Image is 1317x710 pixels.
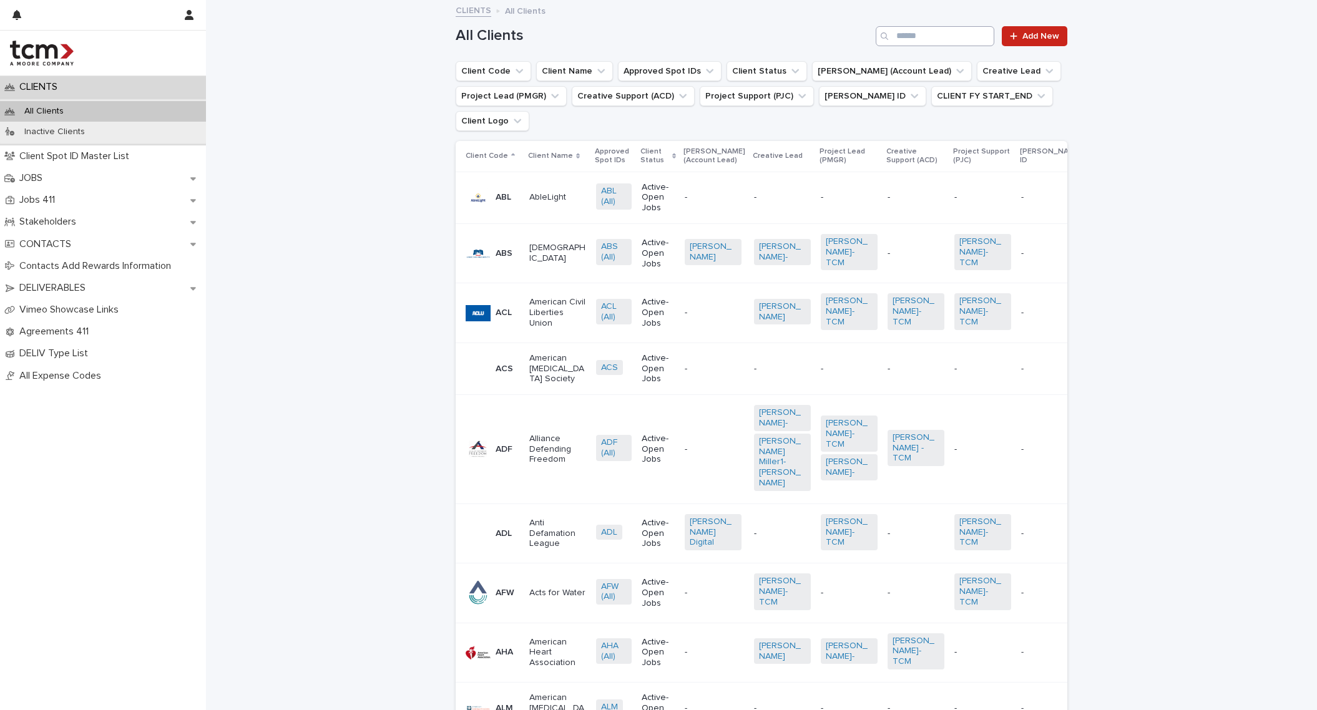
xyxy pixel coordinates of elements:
[954,364,1011,374] p: -
[959,236,1006,268] a: [PERSON_NAME]-TCM
[505,3,546,17] p: All Clients
[536,61,613,81] button: Client Name
[456,111,529,131] button: Client Logo
[456,27,871,45] h1: All Clients
[642,577,675,608] p: Active-Open Jobs
[14,216,86,228] p: Stakeholders
[496,248,512,259] p: ABS
[886,145,946,168] p: Creative Support (ACD)
[893,296,939,327] a: [PERSON_NAME]-TCM
[14,150,139,162] p: Client Spot ID Master List
[1021,246,1026,259] p: -
[754,192,811,203] p: -
[753,149,803,163] p: Creative Lead
[496,192,511,203] p: ABL
[1021,305,1026,318] p: -
[959,576,1006,607] a: [PERSON_NAME]-TCM
[826,457,873,478] a: [PERSON_NAME]-
[1021,585,1026,598] p: -
[826,641,873,662] a: [PERSON_NAME]-
[496,444,512,455] p: ADF
[529,192,586,203] p: AbleLight
[759,436,806,489] a: [PERSON_NAME] Miller1-[PERSON_NAME]
[685,308,742,318] p: -
[826,236,873,268] a: [PERSON_NAME]-TCM
[572,86,695,106] button: Creative Support (ACD)
[888,528,944,539] p: -
[1022,32,1059,41] span: Add New
[888,192,944,203] p: -
[685,444,742,455] p: -
[14,304,129,316] p: Vimeo Showcase Links
[759,241,806,263] a: [PERSON_NAME]-
[1021,361,1026,374] p: -
[601,301,627,323] a: ACL (All)
[456,395,1168,504] tr: ADFAlliance Defending FreedomADF (All) Active-Open Jobs-[PERSON_NAME]- [PERSON_NAME] Miller1-[PER...
[456,343,1168,394] tr: ACSAmerican [MEDICAL_DATA] SocietyACS Active-Open Jobs------- -
[821,588,878,598] p: -
[496,588,514,598] p: AFW
[642,637,675,668] p: Active-Open Jobs
[14,238,81,250] p: CONTACTS
[642,353,675,384] p: Active-Open Jobs
[759,576,806,607] a: [PERSON_NAME]-TCM
[727,61,807,81] button: Client Status
[14,194,65,206] p: Jobs 411
[642,238,675,269] p: Active-Open Jobs
[888,248,944,259] p: -
[642,434,675,465] p: Active-Open Jobs
[685,647,742,658] p: -
[819,86,926,106] button: Neilson ID
[1002,26,1067,46] a: Add New
[529,243,586,264] p: [DEMOGRAPHIC_DATA]
[14,172,52,184] p: JOBS
[601,581,627,603] a: AFW (All)
[601,641,627,662] a: AHA (All)
[642,182,675,213] p: Active-Open Jobs
[14,348,98,359] p: DELIV Type List
[685,588,742,598] p: -
[690,241,737,263] a: [PERSON_NAME]
[700,86,814,106] button: Project Support (PJC)
[685,364,742,374] p: -
[529,518,586,549] p: Anti Defamation League
[14,282,95,294] p: DELIVERABLES
[14,127,95,137] p: Inactive Clients
[456,223,1168,283] tr: ABS[DEMOGRAPHIC_DATA]ABS (All) Active-Open Jobs[PERSON_NAME] [PERSON_NAME]- [PERSON_NAME]-TCM -[P...
[640,145,669,168] p: Client Status
[496,308,512,318] p: ACL
[826,296,873,327] a: [PERSON_NAME]-TCM
[690,517,737,548] a: [PERSON_NAME] Digital
[812,61,972,81] button: Moore AE (Account Lead)
[821,192,878,203] p: -
[496,647,513,658] p: AHA
[529,297,586,328] p: American Civil Liberties Union
[759,641,806,662] a: [PERSON_NAME]
[456,503,1168,563] tr: ADLAnti Defamation LeagueADL Active-Open Jobs[PERSON_NAME] Digital -[PERSON_NAME]-TCM -[PERSON_NA...
[618,61,722,81] button: Approved Spot IDs
[959,296,1006,327] a: [PERSON_NAME]-TCM
[876,26,994,46] div: Search
[466,149,508,163] p: Client Code
[14,370,111,382] p: All Expense Codes
[826,517,873,548] a: [PERSON_NAME]-TCM
[528,149,573,163] p: Client Name
[1021,190,1026,203] p: -
[1021,526,1026,539] p: -
[456,61,531,81] button: Client Code
[759,301,806,323] a: [PERSON_NAME]
[888,364,944,374] p: -
[683,145,745,168] p: [PERSON_NAME] (Account Lead)
[954,192,1011,203] p: -
[595,145,633,168] p: Approved Spot IDs
[14,260,181,272] p: Contacts Add Rewards Information
[1021,442,1026,455] p: -
[1021,644,1026,658] p: -
[759,407,806,429] a: [PERSON_NAME]-
[601,437,627,459] a: ADF (All)
[642,518,675,549] p: Active-Open Jobs
[821,364,878,374] p: -
[496,528,512,539] p: ADL
[601,186,627,207] a: ABL (All)
[14,326,99,338] p: Agreements 411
